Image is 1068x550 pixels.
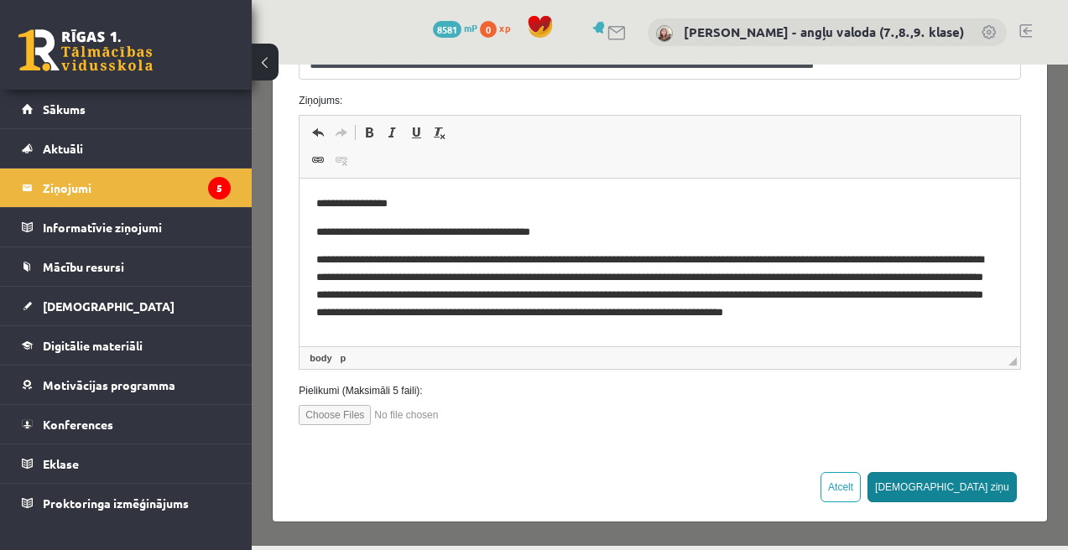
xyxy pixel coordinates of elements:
[55,286,83,301] a: body elements
[78,85,102,106] a: Atsaistīt
[22,326,231,365] a: Digitālie materiāli
[43,298,175,314] span: [DEMOGRAPHIC_DATA]
[18,29,153,71] a: Rīgas 1. Tālmācības vidusskola
[43,496,189,511] span: Proktoringa izmēģinājums
[34,29,781,44] label: Ziņojums:
[22,484,231,522] a: Proktoringa izmēģinājums
[17,17,703,206] body: Bagātinātā teksta redaktors, wiswyg-editor-47024793036220-1758024336-433
[22,129,231,168] a: Aktuāli
[34,319,781,334] label: Pielikumi (Maksimāli 5 faili):
[22,90,231,128] a: Sākums
[43,456,79,471] span: Eklase
[43,169,231,207] legend: Ziņojumi
[656,25,673,42] img: Laila Priedīte-Dimiņa - angļu valoda (7.,8.,9. klase)
[153,57,176,79] a: Pasvītrojums (⌘+U)
[43,338,143,353] span: Digitālie materiāli
[480,21,518,34] a: 0 xp
[569,407,609,438] button: Atcelt
[684,23,964,40] a: [PERSON_NAME] - angļu valoda (7.,8.,9. klase)
[48,114,768,282] iframe: Bagātinātā teksta redaktors, wiswyg-editor-47024793036220-1758024336-433
[55,57,78,79] a: Atcelt (⌘+Z)
[86,286,98,301] a: p elements
[176,57,200,79] a: Noņemt stilus
[55,85,78,106] a: Saite (⌘+K)
[129,57,153,79] a: Slīpraksts (⌘+I)
[43,141,83,156] span: Aktuāli
[22,444,231,483] a: Eklase
[433,21,461,38] span: 8581
[616,407,765,438] button: [DEMOGRAPHIC_DATA] ziņu
[43,101,86,117] span: Sākums
[480,21,497,38] span: 0
[78,57,102,79] a: Atkārtot (⌘+Y)
[43,377,175,392] span: Motivācijas programma
[106,57,129,79] a: Treknraksts (⌘+B)
[22,366,231,404] a: Motivācijas programma
[22,169,231,207] a: Ziņojumi5
[757,293,765,301] span: Mērogot
[43,208,231,246] legend: Informatīvie ziņojumi
[22,287,231,325] a: [DEMOGRAPHIC_DATA]
[208,177,231,200] i: 5
[433,21,477,34] a: 8581 mP
[43,417,113,432] span: Konferences
[464,21,477,34] span: mP
[499,21,510,34] span: xp
[22,208,231,246] a: Informatīvie ziņojumi
[22,247,231,286] a: Mācību resursi
[43,259,124,274] span: Mācību resursi
[22,405,231,444] a: Konferences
